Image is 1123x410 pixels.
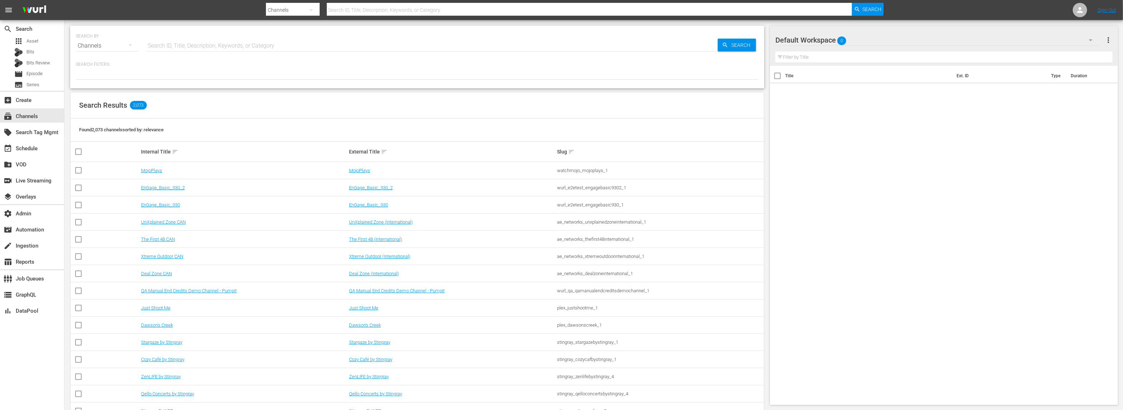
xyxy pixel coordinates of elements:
span: Series [14,80,23,89]
a: Sign Out [1098,7,1116,13]
span: sort [172,148,178,155]
div: ae_networks_xtremeoutdoorinternational_1 [557,254,763,259]
a: Xtreme Outdoor (International) [349,254,410,259]
a: EnGage_Basic_930_2 [141,185,185,190]
a: UnXplained Zone (International) [349,219,413,225]
button: more_vert [1104,31,1113,49]
div: Bits Review [14,59,23,67]
a: Stargaze by Stingray [141,340,182,345]
span: Search [729,39,756,52]
span: Create [4,96,12,104]
span: Admin [4,209,12,218]
a: Qello Concerts by Stingray [141,391,194,396]
div: stingray_qelloconcertsbystingray_4 [557,391,763,396]
span: Search [863,3,882,16]
div: ae_networks_thefirst48international_1 [557,236,763,242]
th: Ext. ID [953,66,1047,86]
a: MojoPlays [349,168,370,173]
span: Asset [26,38,38,45]
span: Schedule [4,144,12,153]
a: Cozy Café by Stingray [141,357,184,362]
div: Bits [14,48,23,57]
a: QA Manual End Credits Demo Channel - Pumpit [349,288,445,293]
a: Dawson's Creek [349,322,381,328]
span: Bits Review [26,59,50,67]
a: Stargaze by Stingray [349,340,390,345]
div: plex_dawsonscreek_1 [557,322,763,328]
div: Slug [557,147,763,156]
span: Channels [4,112,12,121]
a: Qello Concerts by Stingray [349,391,402,396]
div: stingray_zenlifebystingray_4 [557,374,763,379]
div: watchmojo_mojoplays_1 [557,168,763,173]
button: Search [852,3,884,16]
a: The First 48 CAN [141,236,175,242]
span: VOD [4,160,12,169]
div: ae_networks_dealzoneinternational_1 [557,271,763,276]
div: ae_networks_unxplainedzoneinternational_1 [557,219,763,225]
span: Job Queues [4,274,12,283]
span: Bits [26,48,34,55]
span: Live Streaming [4,176,12,185]
span: Reports [4,258,12,266]
p: Search Filters: [76,62,759,68]
th: Type [1047,66,1066,86]
span: Overlays [4,192,12,201]
a: Deal Zone CAN [141,271,172,276]
a: QA Manual End Credits Demo Channel - Pumpit [141,288,237,293]
span: GraphQL [4,291,12,299]
span: Episode [26,70,43,77]
a: Deal Zone (International) [349,271,399,276]
span: Search Results [79,101,127,109]
span: Found 2,073 channels sorted by: relevance [79,127,164,132]
span: DataPool [4,307,12,315]
span: 0 [837,33,846,48]
div: External Title [349,147,555,156]
span: Search Tag Mgmt [4,128,12,137]
div: Channels [76,36,139,56]
a: ZenLIFE by Stingray [349,374,389,379]
span: Asset [14,37,23,45]
div: Default Workspace [775,30,1099,50]
th: Duration [1066,66,1109,86]
span: menu [4,6,13,14]
a: UnXplained Zone CAN [141,219,186,225]
div: plex_justshootme_1 [557,305,763,311]
span: sort [381,148,387,155]
a: Xtreme Outdoor CAN [141,254,183,259]
div: stingray_stargazebystingray_1 [557,340,763,345]
div: wurl_e2etest_engagebasic930_1 [557,202,763,208]
a: The First 48 (International) [349,236,402,242]
span: more_vert [1104,36,1113,44]
div: stingray_cozycafbystingray_1 [557,357,763,362]
a: Cozy Café by Stingray [349,357,392,362]
span: Ingestion [4,241,12,250]
span: Series [26,81,39,88]
a: Just Shoot Me [349,305,378,311]
th: Title [785,66,952,86]
img: ans4CAIJ8jUAAAAAAAAAAAAAAAAAAAAAAAAgQb4GAAAAAAAAAAAAAAAAAAAAAAAAJMjXAAAAAAAAAAAAAAAAAAAAAAAAgAT5G... [17,2,52,19]
button: Search [718,39,756,52]
a: EnGage_Basic_930 [141,202,180,208]
a: Just Shoot Me [141,305,170,311]
a: ZenLIFE by Stingray [141,374,181,379]
a: EnGage_Basic_930 [349,202,388,208]
div: wurl_e2etest_engagebasic9302_1 [557,185,763,190]
a: Dawson's Creek [141,322,173,328]
span: Search [4,25,12,33]
a: MojoPlays [141,168,162,173]
span: Episode [14,70,23,78]
span: sort [568,148,575,155]
span: 2,073 [130,101,147,109]
div: Internal Title [141,147,347,156]
a: EnGage_Basic_930_2 [349,185,393,190]
span: Automation [4,225,12,234]
div: wurl_qa_qamanualendcreditsdemochannel_1 [557,288,763,293]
